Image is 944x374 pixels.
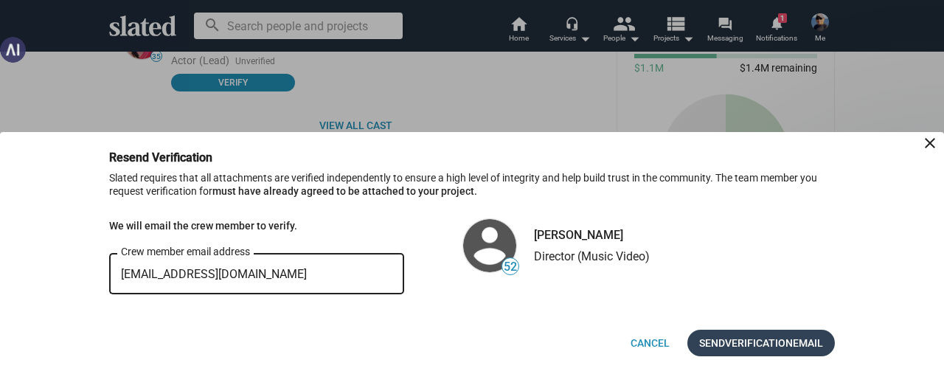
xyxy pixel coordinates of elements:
span: 52 [502,260,518,274]
span: Verification [725,330,793,356]
button: Cancel [619,330,681,356]
span: Send Email [699,330,823,356]
button: SendVerificationEmail [687,330,835,356]
img: undefined [463,219,516,272]
div: [PERSON_NAME] [534,227,650,243]
p: We will email the crew member to verify. [109,219,404,233]
div: Director (Music Video) [534,249,650,264]
h3: Resend Verification [109,150,233,165]
span: must have already agreed to be attached to your project. [212,185,477,197]
p: Slated requires that all attachments are verified independently to ensure a high level of integri... [109,171,835,210]
span: Cancel [631,330,670,356]
mat-icon: close [921,134,939,152]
